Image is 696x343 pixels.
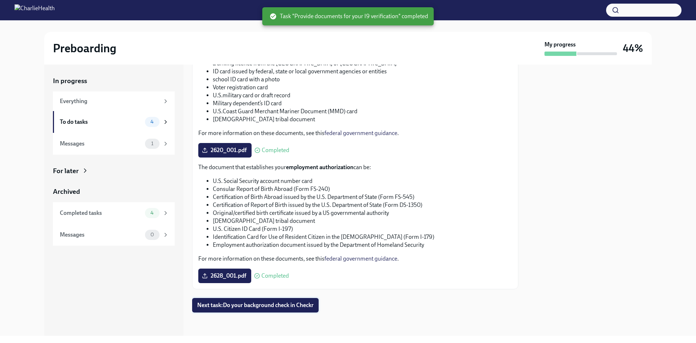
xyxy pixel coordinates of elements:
span: 4 [146,210,158,216]
li: U.S.Coast Guard Merchant Mariner Document (MMD) card [213,107,512,115]
a: For later [53,166,175,176]
li: Identification Card for Use of Resident Citizen in the [DEMOGRAPHIC_DATA] (Form I-179) [213,233,512,241]
a: Messages0 [53,224,175,246]
button: Next task:Do your background check in Checkr [192,298,319,313]
a: Messages1 [53,133,175,155]
li: U.S. Social Security account number card [213,177,512,185]
p: The document that establishes your can be: [198,163,512,171]
li: U.S. Citizen ID Card (Form I-197) [213,225,512,233]
a: federal government guidance [324,130,397,136]
a: federal government guidance [324,255,397,262]
li: Voter registration card [213,83,512,91]
label: 2628_001.pdf [198,269,251,283]
li: Certification of Birth Abroad issued by the U.S. Department of State (Form FS-545) [213,193,512,201]
div: Messages [60,140,142,148]
li: Employment authorization document issued by the Department of Homeland Security [213,241,512,249]
li: [DEMOGRAPHIC_DATA] tribal document [213,217,512,225]
span: 0 [146,232,158,237]
li: ID card issued by federal, state or local government agencies or entities [213,68,512,75]
li: Original/certified birth certificate issued by a US governmental authority [213,209,512,217]
a: Completed tasks4 [53,202,175,224]
span: Completed [262,147,289,153]
li: Certification of Report of Birth issued by the U.S. Department of State (Form DS-1350) [213,201,512,209]
li: Consular Report of Birth Abroad (Form FS-240) [213,185,512,193]
a: Everything [53,91,175,111]
span: Next task : Do your background check in Checkr [197,302,314,309]
a: In progress [53,76,175,86]
strong: employment authorization [286,164,353,171]
h2: Preboarding [53,41,116,56]
a: Archived [53,187,175,196]
div: Messages [60,231,142,239]
span: 2628_001.pdf [203,272,246,279]
div: For later [53,166,79,176]
span: 1 [147,141,158,146]
li: school ID card with a photo [213,75,512,83]
span: 4 [146,119,158,124]
span: Completed [261,273,289,279]
a: To do tasks4 [53,111,175,133]
label: 2620_001.pdf [198,143,252,158]
li: U.S.military card or draft record [213,91,512,99]
img: CharlieHealth [14,4,55,16]
p: For more information on these documents, see this . [198,129,512,137]
span: Task "Provide documents for your I9 verification" completed [270,12,428,20]
div: Everything [60,97,159,105]
li: Military dependent’s ID card [213,99,512,107]
div: To do tasks [60,118,142,126]
strong: My progress [544,41,576,49]
span: 2620_001.pdf [203,147,246,154]
h3: 44% [623,42,643,55]
li: [DEMOGRAPHIC_DATA] tribal document [213,115,512,123]
div: Completed tasks [60,209,142,217]
p: For more information on these documents, see this . [198,255,512,263]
